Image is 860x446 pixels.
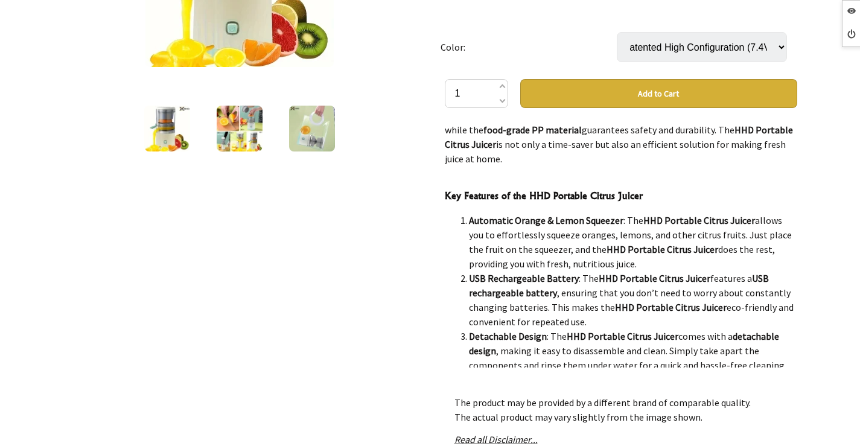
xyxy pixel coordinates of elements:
[615,301,727,313] strong: HHD Portable Citrus Juicer
[144,106,190,151] img: HHD Portable Citrus Juicer
[441,15,617,79] td: Color:
[469,272,579,284] strong: USB Rechargeable Battery
[599,272,710,284] strong: HHD Portable Citrus Juicer
[217,106,263,151] img: HHD Portable Citrus Juicer
[643,214,755,226] strong: HHD Portable Citrus Juicer
[483,124,582,136] strong: food-grade PP material
[520,79,797,108] button: Add to Cart
[469,214,623,226] strong: Automatic Orange & Lemon Squeezer
[454,395,788,424] p: The product may be provided by a different brand of comparable quality. The actual product may va...
[445,190,643,202] strong: Key Features of the HHD Portable Citrus Juicer
[469,213,797,271] li: : The allows you to effortlessly squeeze oranges, lemons, and other citrus fruits. Just place the...
[469,330,779,357] strong: detachable design
[454,433,538,445] a: Read all Disclaimer...
[469,330,547,342] strong: Detachable Design
[469,329,797,387] li: : The comes with a , making it easy to disassemble and clean. Simply take apart the components an...
[607,243,718,255] strong: HHD Portable Citrus Juicer
[469,272,769,299] strong: USB rechargeable battery
[567,330,678,342] strong: HHD Portable Citrus Juicer
[289,106,335,151] img: HHD Portable Citrus Juicer
[469,271,797,329] li: : The features a , ensuring that you don’t need to worry about constantly changing batteries. Thi...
